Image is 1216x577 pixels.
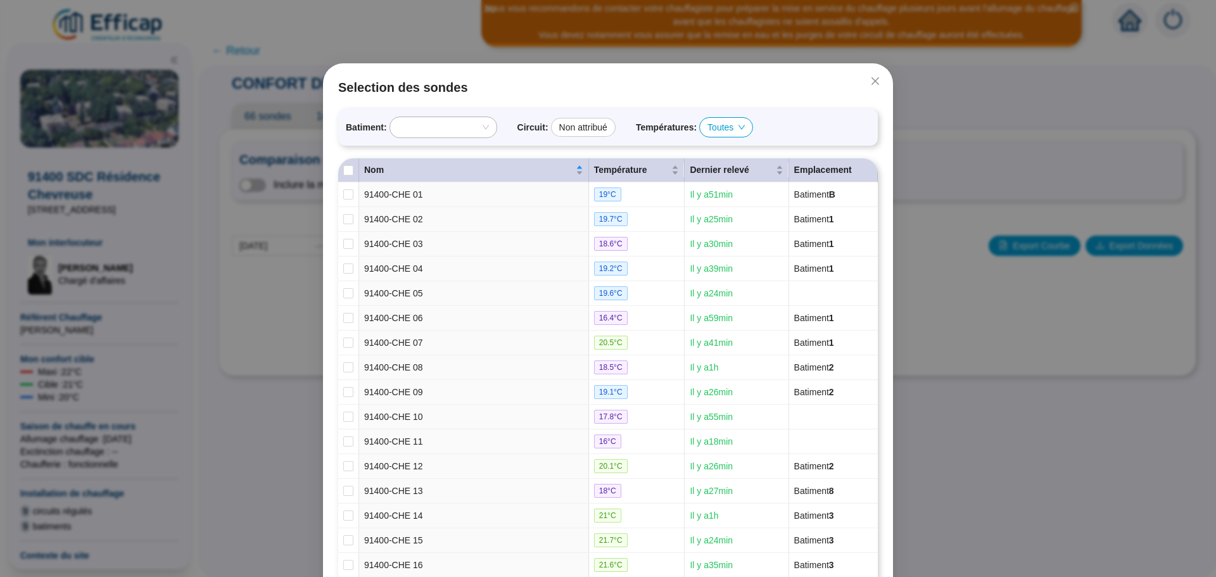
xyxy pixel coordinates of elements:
[594,187,621,201] span: 19 °C
[359,504,589,528] td: 91400-CHE 14
[829,535,834,545] span: 3
[359,528,589,553] td: 91400-CHE 15
[829,338,834,348] span: 1
[690,510,718,521] span: Il y a 1 h
[594,286,628,300] span: 19.6 °C
[865,76,885,86] span: Fermer
[690,288,733,298] span: Il y a 24 min
[359,331,589,355] td: 91400-CHE 07
[364,163,573,177] span: Nom
[690,263,733,274] span: Il y a 39 min
[794,510,834,521] span: Batiment
[794,362,834,372] span: Batiment
[829,510,834,521] span: 3
[594,163,669,177] span: Température
[359,281,589,306] td: 91400-CHE 05
[594,533,628,547] span: 21.7 °C
[690,486,733,496] span: Il y a 27 min
[359,207,589,232] td: 91400-CHE 02
[594,212,628,226] span: 19.7 °C
[829,486,834,496] span: 8
[359,405,589,429] td: 91400-CHE 10
[829,362,834,372] span: 2
[794,163,872,177] div: Emplacement
[794,313,834,323] span: Batiment
[794,239,834,249] span: Batiment
[346,121,387,134] span: Batiment :
[690,362,718,372] span: Il y a 1 h
[829,239,834,249] span: 1
[865,71,885,91] button: Close
[829,263,834,274] span: 1
[707,118,745,137] span: Toutes
[870,76,880,86] span: close
[794,461,834,471] span: Batiment
[359,158,589,182] th: Nom
[359,232,589,257] td: 91400-CHE 03
[794,560,834,570] span: Batiment
[794,486,834,496] span: Batiment
[690,338,733,348] span: Il y a 41 min
[359,182,589,207] td: 91400-CHE 01
[690,313,733,323] span: Il y a 59 min
[829,387,834,397] span: 2
[594,336,628,350] span: 20.5 °C
[517,121,548,134] span: Circuit :
[594,558,628,572] span: 21.6 °C
[685,158,788,182] th: Dernier relevé
[690,461,733,471] span: Il y a 26 min
[594,459,628,473] span: 20.1 °C
[594,311,628,325] span: 16.4 °C
[829,461,834,471] span: 2
[794,189,835,200] span: Batiment
[589,158,685,182] th: Température
[690,436,733,447] span: Il y a 18 min
[690,387,733,397] span: Il y a 26 min
[690,189,733,200] span: Il y a 51 min
[359,306,589,331] td: 91400-CHE 06
[594,509,621,523] span: 21 °C
[594,360,628,374] span: 18.5 °C
[594,434,621,448] span: 16 °C
[690,239,733,249] span: Il y a 30 min
[829,560,834,570] span: 3
[594,262,628,276] span: 19.2 °C
[359,479,589,504] td: 91400-CHE 13
[359,380,589,405] td: 91400-CHE 09
[794,214,834,224] span: Batiment
[794,387,834,397] span: Batiment
[359,454,589,479] td: 91400-CHE 12
[594,484,621,498] span: 18 °C
[690,535,733,545] span: Il y a 24 min
[636,121,697,134] span: Températures :
[829,214,834,224] span: 1
[551,118,616,137] div: Non attribué
[690,560,733,570] span: Il y a 35 min
[829,189,835,200] span: B
[594,237,628,251] span: 18.6 °C
[690,412,733,422] span: Il y a 55 min
[738,124,745,131] span: down
[359,355,589,380] td: 91400-CHE 08
[829,313,834,323] span: 1
[338,79,878,96] span: Selection des sondes
[794,338,834,348] span: Batiment
[359,429,589,454] td: 91400-CHE 11
[690,214,733,224] span: Il y a 25 min
[594,410,628,424] span: 17.8 °C
[594,385,628,399] span: 19.1 °C
[690,163,773,177] span: Dernier relevé
[794,263,834,274] span: Batiment
[359,257,589,281] td: 91400-CHE 04
[794,535,834,545] span: Batiment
